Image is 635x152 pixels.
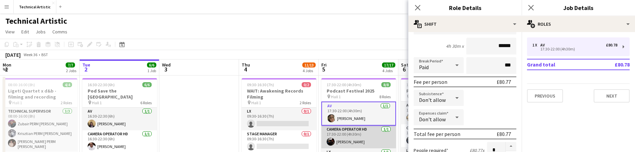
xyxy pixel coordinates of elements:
span: Hall 1 [331,94,341,99]
span: 11/13 [302,62,316,67]
span: 09:30-16:30 (7h) [247,82,274,87]
span: Week 36 [22,52,39,57]
span: 16:30-22:30 (6h) [88,82,115,87]
span: Don't allow [419,97,446,103]
div: Roles [522,16,635,32]
span: 3 [161,65,171,73]
div: Total fee per person [414,131,460,137]
span: Tue [82,62,90,68]
span: 11:30-22:00 (10h30m) [406,82,443,87]
span: 5 [320,65,327,73]
span: 1 [2,65,11,73]
div: 17:30-22:00 (4h30m) [532,47,617,51]
div: £80.77 [497,131,511,137]
button: Next [594,89,630,103]
span: View [5,29,15,35]
span: 4 [241,65,250,73]
span: Hall 1 [92,100,102,105]
div: £80.78 [606,43,617,47]
span: 08:00-16:00 (8h) [8,82,35,87]
app-card-role: AV1/111:30-22:00 (10h30m)[PERSON_NAME] [401,102,476,124]
span: Sat [401,62,408,68]
span: Edit [21,29,29,35]
a: Comms [50,27,70,36]
app-card-role: Camera Operator HD1/117:30-22:00 (4h30m)[PERSON_NAME] [321,126,396,148]
h3: Job Details [522,3,635,12]
span: 6/6 [142,82,152,87]
div: [DATE] [5,51,21,58]
span: Thu [242,62,250,68]
span: Wed [162,62,171,68]
span: Hall 1 [12,100,22,105]
app-card-role: AV1/116:30-22:30 (6h)[PERSON_NAME] [82,108,157,130]
h3: Role Details [408,3,522,12]
span: Hall 1 [251,100,261,105]
span: Jobs [36,29,46,35]
h3: Podcast Festival 2025 [401,88,476,94]
div: 4h 30m x [446,43,464,49]
a: Edit [19,27,32,36]
button: Previous [527,89,563,103]
span: 6 Roles [140,100,152,105]
h1: Technical Artistic [5,16,67,26]
span: 0/2 [302,82,311,87]
span: 2 Roles [61,100,72,105]
div: BST [41,52,48,57]
span: 8 Roles [379,94,391,99]
span: 8/8 [381,82,391,87]
app-card-role: LX0/109:30-16:30 (7h) [242,108,316,130]
h3: Ligeti Quartet x d&b - filming and recording [3,88,77,100]
span: 17:30-22:00 (4h30m) [327,82,361,87]
div: Shift [408,16,522,32]
td: Grand total [527,59,594,70]
span: Fri [321,62,327,68]
h3: WAIT: Awakening Records Filming [242,88,316,100]
span: 17/17 [382,62,395,67]
h3: Pod Save the [GEOGRAPHIC_DATA] [82,88,157,100]
div: 4 Jobs [303,68,315,73]
span: 7/7 [66,62,75,67]
a: View [3,27,17,36]
div: 2 Jobs [66,68,76,73]
span: 4/4 [63,82,72,87]
app-card-role: Camera Operator FD1/111:30-22:00 (10h30m)[PERSON_NAME] [401,124,476,147]
div: AV [540,43,547,47]
span: 2 Roles [300,100,311,105]
h3: Podcast Festival 2025 [321,88,396,94]
div: 1 Job [147,68,156,73]
span: Mon [3,62,11,68]
span: 6 [400,65,408,73]
span: 6/6 [147,62,156,67]
button: Increase [506,142,516,151]
app-card-role: Technical Supervisor3/308:00-16:00 (8h)Zubair PERM [PERSON_NAME]Krisztian PERM [PERSON_NAME][PERS... [3,108,77,152]
div: 4 Jobs [382,68,395,73]
a: Jobs [33,27,48,36]
span: Don't allow [419,116,446,123]
app-card-role: AV1/117:30-22:00 (4h30m)[PERSON_NAME] [321,102,396,126]
div: 1 x [532,43,540,47]
button: Technical Artistic [14,0,56,13]
span: Paid [419,64,429,70]
td: £80.78 [594,59,630,70]
span: Comms [52,29,67,35]
span: 2 [81,65,90,73]
div: £80.77 [497,79,511,85]
div: Fee per person [414,79,447,85]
